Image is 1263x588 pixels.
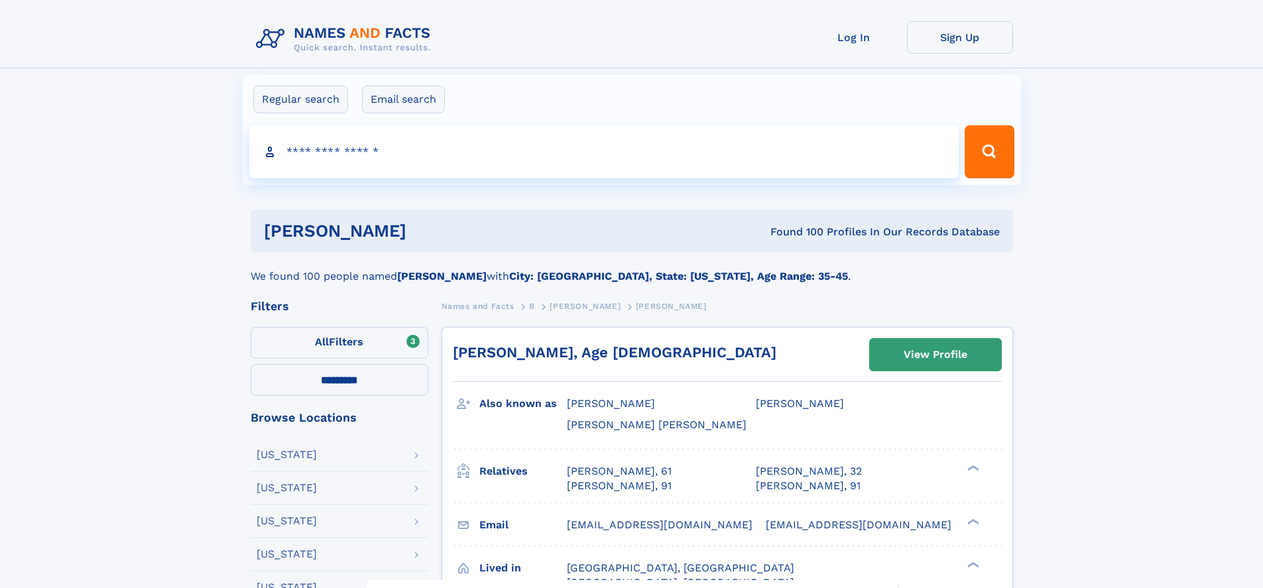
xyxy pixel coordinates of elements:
[964,517,980,526] div: ❯
[567,464,672,479] a: [PERSON_NAME], 61
[362,86,445,113] label: Email search
[529,302,535,311] span: B
[442,298,514,314] a: Names and Facts
[257,549,317,559] div: [US_STATE]
[479,460,567,483] h3: Relatives
[801,21,907,54] a: Log In
[756,464,862,479] a: [PERSON_NAME], 32
[567,479,672,493] a: [PERSON_NAME], 91
[964,560,980,569] div: ❯
[756,479,861,493] a: [PERSON_NAME], 91
[251,21,442,57] img: Logo Names and Facts
[907,21,1013,54] a: Sign Up
[257,449,317,460] div: [US_STATE]
[251,412,428,424] div: Browse Locations
[509,270,848,282] b: City: [GEOGRAPHIC_DATA], State: [US_STATE], Age Range: 35-45
[567,561,794,574] span: [GEOGRAPHIC_DATA], [GEOGRAPHIC_DATA]
[253,86,348,113] label: Regular search
[965,125,1014,178] button: Search Button
[904,339,967,370] div: View Profile
[870,339,1001,371] a: View Profile
[251,327,428,359] label: Filters
[264,223,589,239] h1: [PERSON_NAME]
[567,418,747,431] span: [PERSON_NAME] [PERSON_NAME]
[257,483,317,493] div: [US_STATE]
[567,397,655,410] span: [PERSON_NAME]
[315,335,329,348] span: All
[251,253,1013,284] div: We found 100 people named with .
[550,298,621,314] a: [PERSON_NAME]
[257,516,317,526] div: [US_STATE]
[766,518,951,531] span: [EMAIL_ADDRESS][DOMAIN_NAME]
[636,302,707,311] span: [PERSON_NAME]
[479,392,567,415] h3: Also known as
[567,518,752,531] span: [EMAIL_ADDRESS][DOMAIN_NAME]
[249,125,959,178] input: search input
[251,300,428,312] div: Filters
[479,557,567,579] h3: Lived in
[550,302,621,311] span: [PERSON_NAME]
[756,397,844,410] span: [PERSON_NAME]
[479,514,567,536] h3: Email
[453,344,776,361] a: [PERSON_NAME], Age [DEMOGRAPHIC_DATA]
[588,225,1000,239] div: Found 100 Profiles In Our Records Database
[964,463,980,472] div: ❯
[397,270,487,282] b: [PERSON_NAME]
[529,298,535,314] a: B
